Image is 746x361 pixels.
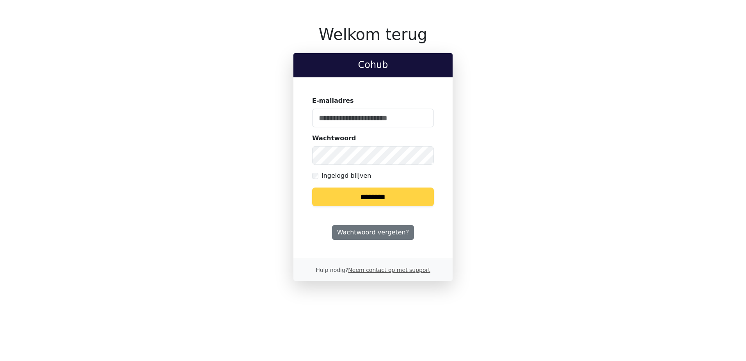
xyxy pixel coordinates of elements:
small: Hulp nodig? [316,267,430,273]
a: Neem contact op met support [348,267,430,273]
label: E-mailadres [312,96,354,105]
h1: Welkom terug [293,25,453,44]
a: Wachtwoord vergeten? [332,225,414,240]
h2: Cohub [300,59,446,71]
label: Ingelogd blijven [321,171,371,180]
label: Wachtwoord [312,134,356,143]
